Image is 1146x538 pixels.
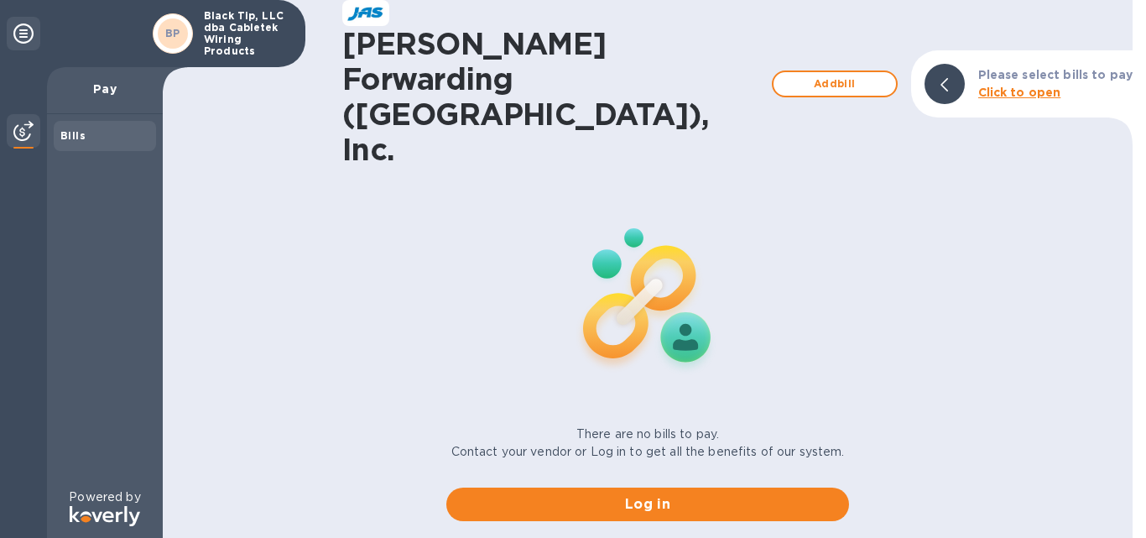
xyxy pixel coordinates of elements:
[978,86,1061,99] b: Click to open
[978,68,1133,81] b: Please select bills to pay
[342,26,763,167] h1: [PERSON_NAME] Forwarding ([GEOGRAPHIC_DATA]), Inc.
[60,129,86,142] b: Bills
[204,10,288,57] p: Black Tip, LLC dba Cabletek Wiring Products
[451,426,845,461] p: There are no bills to pay. Contact your vendor or Log in to get all the benefits of our system.
[70,506,140,526] img: Logo
[446,488,849,521] button: Log in
[787,74,883,94] span: Add bill
[460,494,836,514] span: Log in
[69,488,140,506] p: Powered by
[165,27,180,39] b: BP
[772,71,898,97] button: Addbill
[60,81,149,97] p: Pay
